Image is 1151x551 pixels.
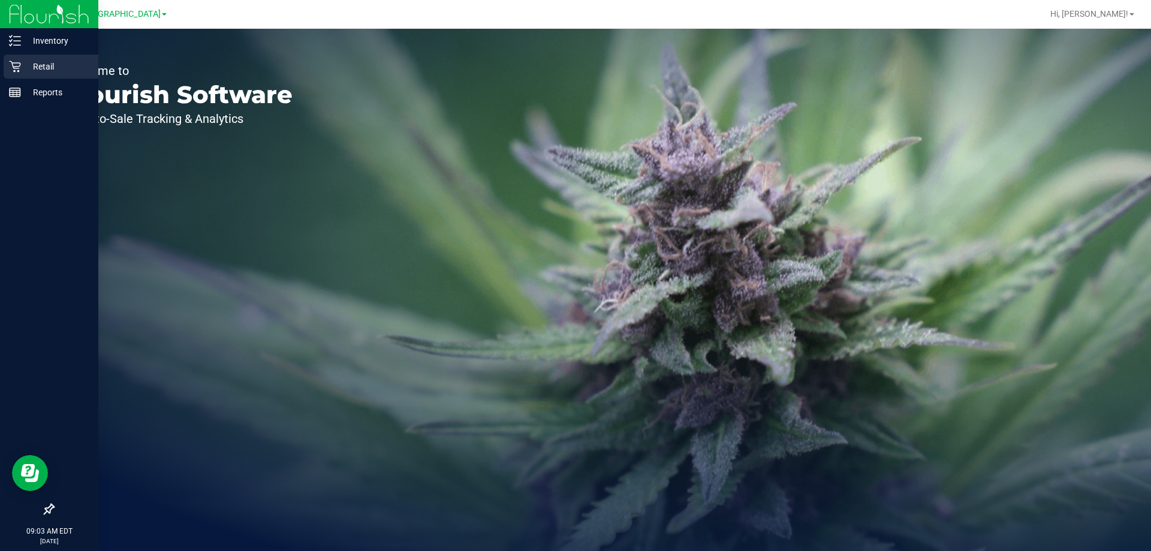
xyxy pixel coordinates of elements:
[65,65,293,77] p: Welcome to
[21,85,93,100] p: Reports
[9,86,21,98] inline-svg: Reports
[79,9,161,19] span: [GEOGRAPHIC_DATA]
[21,34,93,48] p: Inventory
[5,526,93,537] p: 09:03 AM EDT
[5,537,93,546] p: [DATE]
[21,59,93,74] p: Retail
[65,83,293,107] p: Flourish Software
[9,61,21,73] inline-svg: Retail
[65,113,293,125] p: Seed-to-Sale Tracking & Analytics
[9,35,21,47] inline-svg: Inventory
[1050,9,1128,19] span: Hi, [PERSON_NAME]!
[12,455,48,491] iframe: Resource center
